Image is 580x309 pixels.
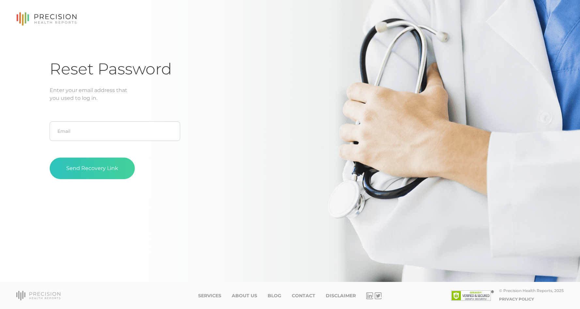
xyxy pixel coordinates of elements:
button: Send Recovery Link [50,158,135,179]
a: Disclaimer [326,293,356,299]
p: Enter your email address that you used to log in. [50,86,530,102]
a: Contact [292,293,315,299]
a: Privacy Policy [499,297,534,301]
a: Services [198,293,221,299]
img: SSL site seal - click to verify [451,290,494,301]
input: Email [50,121,180,141]
h1: Reset Password [50,59,530,79]
a: About Us [232,293,257,299]
a: Blog [268,293,281,299]
div: © Precision Health Reports, 2025 [499,288,564,293]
